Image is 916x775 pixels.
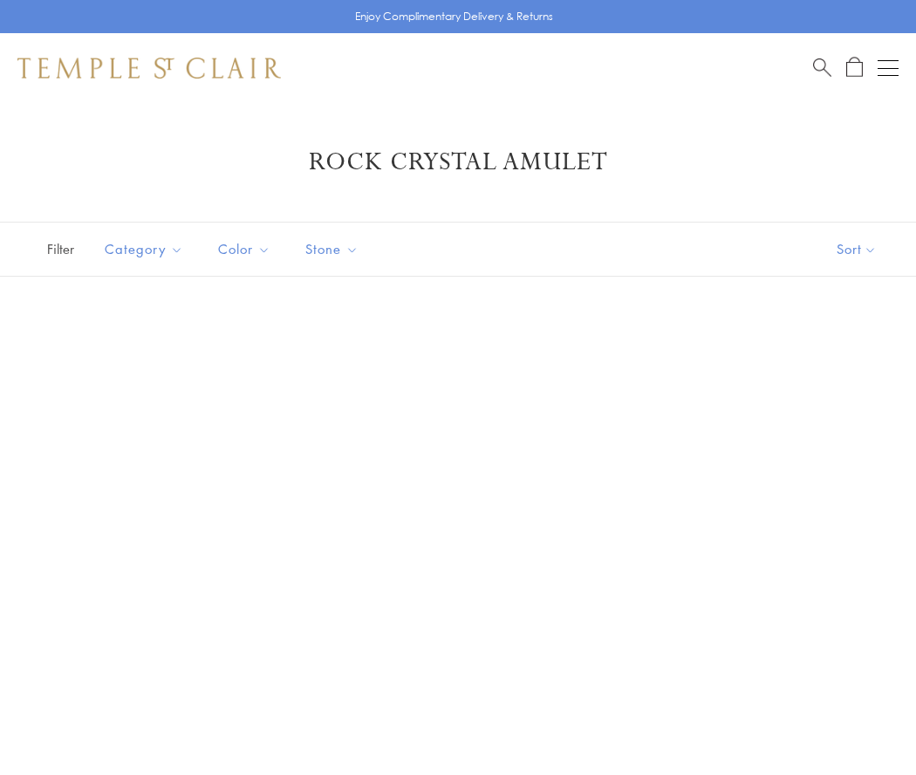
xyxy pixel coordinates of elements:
[44,147,872,178] h1: Rock Crystal Amulet
[96,238,196,260] span: Category
[297,238,372,260] span: Stone
[292,230,372,269] button: Stone
[878,58,899,79] button: Open navigation
[209,238,284,260] span: Color
[797,223,916,276] button: Show sort by
[205,230,284,269] button: Color
[17,58,281,79] img: Temple St. Clair
[846,57,863,79] a: Open Shopping Bag
[92,230,196,269] button: Category
[355,8,553,25] p: Enjoy Complimentary Delivery & Returns
[813,57,831,79] a: Search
